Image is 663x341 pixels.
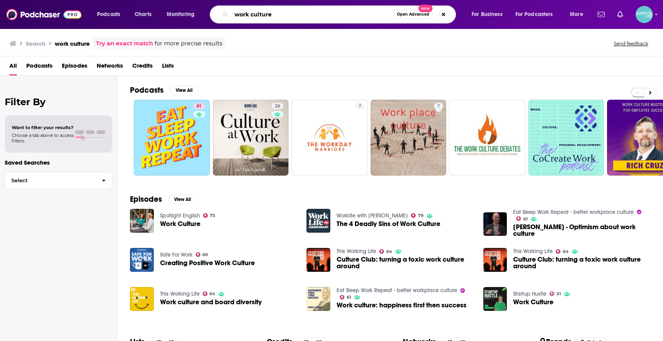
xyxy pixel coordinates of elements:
[170,86,198,95] button: View All
[5,178,95,183] span: Select
[209,292,215,296] span: 64
[202,253,208,257] span: 60
[337,256,474,269] a: Culture Club: turning a toxic work culture around
[160,291,200,297] a: This Working Life
[97,9,120,20] span: Podcasts
[134,100,210,176] a: 61
[418,214,423,217] span: 79
[213,100,289,176] a: 26
[26,40,45,47] h3: Search
[337,287,457,294] a: Eat Sleep Work Repeat - better workplace culture
[203,213,216,218] a: 75
[130,248,154,272] img: Creating Positive Work Culture
[130,209,154,233] img: Work Culture
[167,9,195,20] span: Monitoring
[466,8,512,21] button: open menu
[549,291,561,296] a: 51
[418,5,432,12] span: New
[92,8,130,21] button: open menu
[557,292,561,296] span: 51
[130,194,196,204] a: EpisodesView All
[168,195,196,204] button: View All
[193,103,205,109] a: 61
[160,299,262,305] a: Work culture and board diversity
[210,214,215,217] span: 75
[155,39,222,48] span: for more precise results
[130,85,164,95] h2: Podcasts
[12,133,74,144] span: Choose a tab above to access filters.
[379,249,392,254] a: 64
[12,125,74,130] span: Want to filter your results?
[513,209,634,215] a: Eat Sleep Work Repeat - better workplace culture
[513,224,650,237] a: Adam Grant - Optimism about work culture
[196,102,202,110] span: 61
[306,209,330,233] img: The 4 Deadly Sins of Work Culture
[160,212,200,219] a: Spotlight English
[196,252,208,257] a: 60
[306,287,330,311] img: Work culture: happiness first then success
[217,5,463,23] div: Search podcasts, credits, & more...
[437,102,440,110] span: 7
[347,296,351,299] span: 61
[483,287,507,311] a: Work Culture
[386,250,392,253] span: 64
[513,291,546,297] a: Startup Hustle
[337,221,440,227] a: The 4 Deadly Sins of Work Culture
[510,8,564,21] button: open menu
[292,100,368,176] a: 7
[595,8,608,21] a: Show notifications dropdown
[26,59,52,75] a: Podcasts
[614,8,626,21] a: Show notifications dropdown
[636,6,653,23] button: Show profile menu
[483,248,507,272] img: Culture Club: turning a toxic work culture around
[523,217,528,221] span: 61
[132,59,153,75] span: Credits
[337,302,467,309] a: Work culture: happiness first then success
[556,249,569,254] a: 64
[513,224,650,237] span: [PERSON_NAME] - Optimism about work culture
[411,213,423,218] a: 79
[472,9,503,20] span: For Business
[337,248,376,255] a: This Working Life
[9,59,17,75] a: All
[393,10,433,19] button: Open AdvancedNew
[564,8,593,21] button: open menu
[434,103,443,109] a: 7
[162,59,174,75] span: Lists
[130,85,198,95] a: PodcastsView All
[5,159,112,166] p: Saved Searches
[160,260,255,266] a: Creating Positive Work Culture
[275,102,280,110] span: 26
[6,7,81,22] img: Podchaser - Follow, Share and Rate Podcasts
[130,287,154,311] img: Work culture and board diversity
[160,251,193,258] a: Safe For Work
[563,250,569,253] span: 64
[135,9,151,20] span: Charts
[513,256,650,269] a: Culture Club: turning a toxic work culture around
[483,212,507,236] img: Adam Grant - Optimism about work culture
[96,39,153,48] a: Try an exact match
[97,59,123,75] span: Networks
[62,59,87,75] a: Episodes
[306,248,330,272] img: Culture Club: turning a toxic work culture around
[611,40,650,47] button: Send feedback
[5,96,112,108] h2: Filter By
[513,299,553,305] a: Work Culture
[636,6,653,23] span: Logged in as JessicaPellien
